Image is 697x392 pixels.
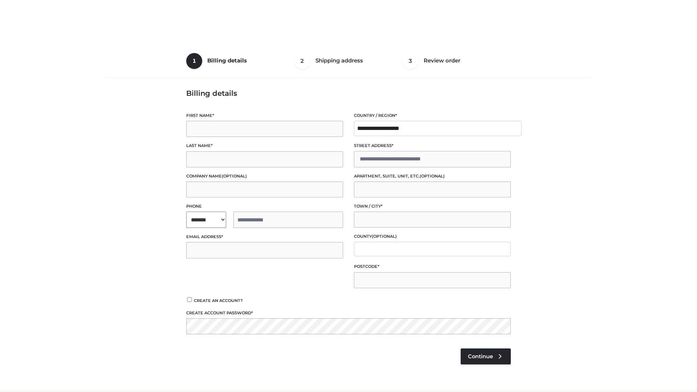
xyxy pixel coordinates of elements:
span: Shipping address [315,57,363,64]
label: Phone [186,203,343,210]
span: 3 [403,53,419,69]
a: Continue [461,348,511,364]
label: Company name [186,173,343,180]
label: Last name [186,142,343,149]
label: Postcode [354,263,511,270]
span: Continue [468,353,493,360]
span: Create an account? [194,298,243,303]
label: Email address [186,233,343,240]
label: Street address [354,142,511,149]
label: Create account password [186,310,511,317]
label: First name [186,112,343,119]
input: Create an account? [186,297,193,302]
span: (optional) [420,173,445,179]
span: 1 [186,53,202,69]
label: Apartment, suite, unit, etc. [354,173,511,180]
h3: Billing details [186,89,511,98]
label: County [354,233,511,240]
span: (optional) [372,234,397,239]
span: (optional) [222,173,247,179]
label: Town / City [354,203,511,210]
label: Country / Region [354,112,511,119]
span: Billing details [207,57,247,64]
span: 2 [294,53,310,69]
span: Review order [424,57,460,64]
